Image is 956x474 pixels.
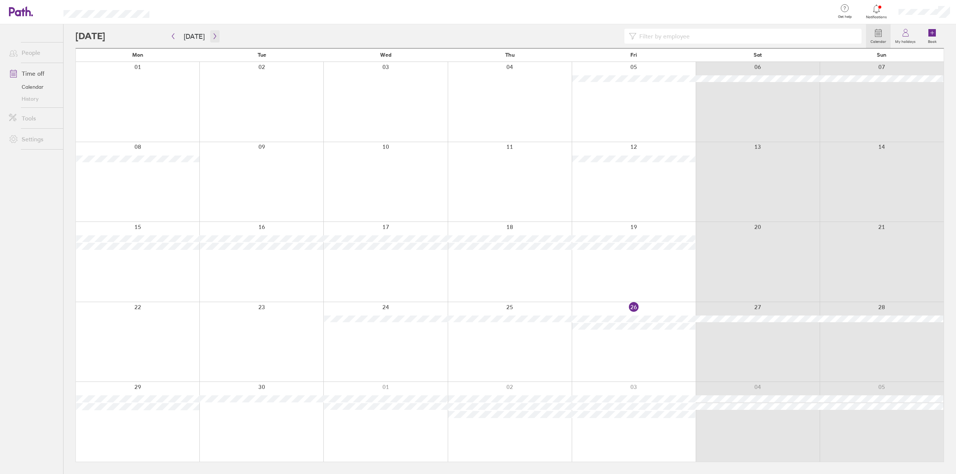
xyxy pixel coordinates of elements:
button: [DATE] [178,30,211,43]
a: Time off [3,66,63,81]
input: Filter by employee [636,29,857,43]
span: Sun [877,52,887,58]
a: Notifications [865,4,889,19]
a: Tools [3,111,63,126]
label: My holidays [891,37,920,44]
span: Notifications [865,15,889,19]
span: Sat [754,52,762,58]
span: Get help [833,15,857,19]
label: Book [924,37,941,44]
a: My holidays [891,24,920,48]
a: Calendar [3,81,63,93]
span: Wed [380,52,391,58]
label: Calendar [866,37,891,44]
a: Calendar [866,24,891,48]
a: History [3,93,63,105]
span: Tue [258,52,266,58]
a: Book [920,24,944,48]
span: Fri [630,52,637,58]
a: People [3,45,63,60]
span: Mon [132,52,143,58]
span: Thu [505,52,515,58]
a: Settings [3,132,63,147]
